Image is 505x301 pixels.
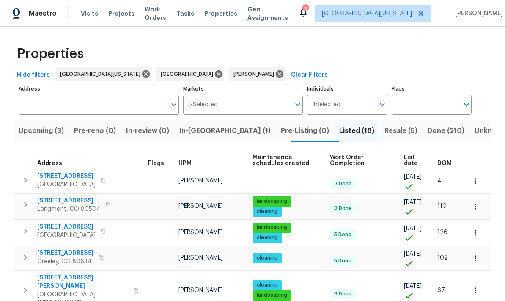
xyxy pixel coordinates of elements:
div: [GEOGRAPHIC_DATA][US_STATE] [56,67,151,81]
span: Done (210) [428,125,464,137]
span: 4 [437,178,442,184]
span: Upcoming (3) [19,125,64,137]
div: [GEOGRAPHIC_DATA] [156,67,224,81]
span: cleaning [253,208,281,215]
span: 102 [437,255,448,261]
label: Individuals [307,86,387,91]
span: Longmont, CO 80504 [37,205,101,213]
span: Resale (5) [384,125,417,137]
span: [GEOGRAPHIC_DATA][US_STATE] [322,9,412,18]
span: Maintenance schedules created [252,155,316,166]
button: Open [376,99,388,110]
span: 2 Done [331,205,355,212]
span: [DATE] [404,199,422,205]
span: [DATE] [404,174,422,180]
span: [PERSON_NAME] [178,178,223,184]
span: [STREET_ADDRESS] [37,249,93,257]
span: Projects [108,9,134,18]
span: List date [404,155,423,166]
span: HPM [178,160,192,166]
span: Greeley, CO 80634 [37,257,93,266]
div: [PERSON_NAME] [229,67,285,81]
button: Open [461,99,472,110]
span: Pre-reno (0) [74,125,116,137]
span: [GEOGRAPHIC_DATA] [37,231,96,240]
span: [DATE] [404,251,422,257]
span: Listed (18) [339,125,374,137]
span: Address [37,160,62,166]
span: landscaping [253,224,291,231]
span: Work Order Completion [330,155,390,166]
span: landscaping [253,292,291,299]
span: [STREET_ADDRESS][PERSON_NAME] [37,273,129,290]
div: 3 [302,5,308,14]
span: Geo Assignments [247,5,288,22]
span: 6 Done [331,290,355,298]
span: [PERSON_NAME] [178,287,223,293]
span: 5 Done [331,257,355,265]
label: Flags [392,86,472,91]
button: Hide filters [14,67,53,83]
span: Visits [81,9,98,18]
span: [PERSON_NAME] [233,70,277,78]
span: [STREET_ADDRESS] [37,172,96,180]
span: [GEOGRAPHIC_DATA] [161,70,217,78]
label: Address [19,86,179,91]
span: Hide filters [17,70,50,80]
span: 2 Selected [189,101,218,108]
span: cleaning [253,282,281,289]
span: Properties [204,9,237,18]
button: Clear Filters [288,67,331,83]
span: [PERSON_NAME] [178,255,223,261]
span: [PERSON_NAME] [452,9,503,18]
span: [DATE] [404,283,422,289]
label: Markets [183,86,303,91]
span: [DATE] [404,226,422,232]
span: landscaping [253,198,291,205]
span: 3 Done [331,180,355,188]
span: 1 Selected [313,101,340,108]
span: Tasks [176,11,194,17]
span: 5 Done [331,231,355,238]
span: Flags [148,160,164,166]
span: [PERSON_NAME] [178,203,223,209]
span: In-review (0) [126,125,169,137]
span: Clear Filters [291,70,328,80]
span: Maestro [29,9,57,18]
span: Work Orders [145,5,166,22]
span: DOM [437,160,452,166]
span: Pre-Listing (0) [281,125,329,137]
span: 126 [437,229,447,235]
span: [PERSON_NAME] [178,229,223,235]
span: [GEOGRAPHIC_DATA][US_STATE] [60,70,144,78]
span: 67 [437,287,445,293]
span: cleaning [253,254,281,262]
span: cleaning [253,234,281,241]
span: 110 [437,203,447,209]
span: In-[GEOGRAPHIC_DATA] (1) [179,125,271,137]
button: Open [168,99,180,110]
span: [STREET_ADDRESS] [37,196,101,205]
span: [STREET_ADDRESS] [37,223,96,231]
span: [GEOGRAPHIC_DATA] [37,180,96,189]
span: Properties [17,50,84,58]
button: Open [292,99,304,110]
